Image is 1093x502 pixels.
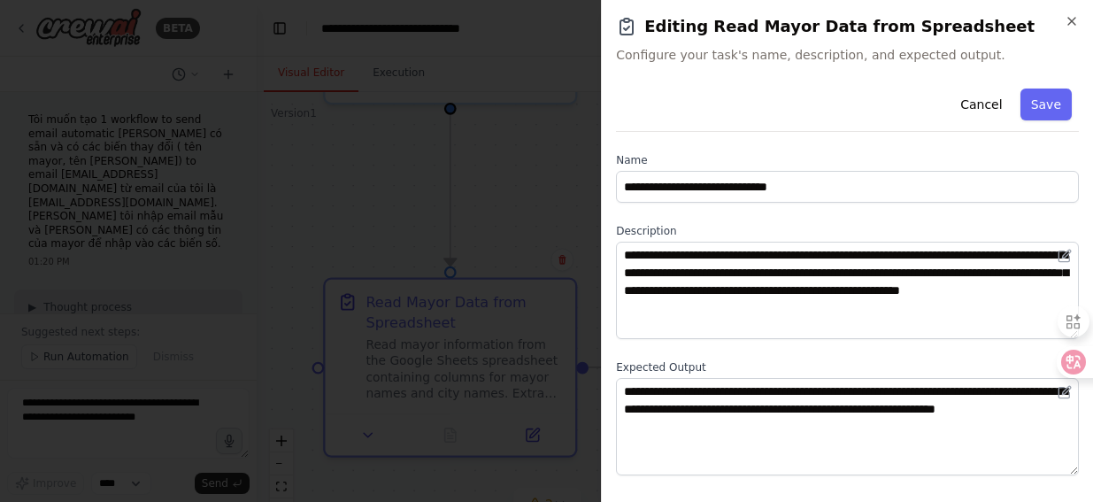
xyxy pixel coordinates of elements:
button: Open in editor [1054,245,1075,266]
h2: Editing Read Mayor Data from Spreadsheet [616,14,1079,39]
label: Expected Output [616,360,1079,375]
span: Configure your task's name, description, and expected output. [616,46,1079,64]
label: Name [616,153,1079,167]
button: Open in editor [1054,382,1075,403]
button: Cancel [950,89,1012,120]
button: Save [1020,89,1072,120]
label: Description [616,224,1079,238]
